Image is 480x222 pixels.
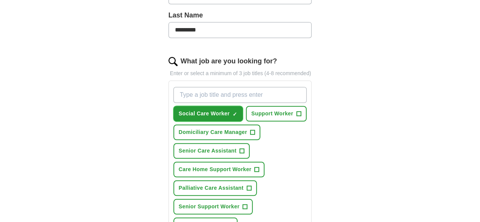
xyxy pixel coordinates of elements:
[179,128,247,136] span: Domiciliary Care Manager
[246,106,306,121] button: Support Worker
[179,165,252,173] span: Care Home Support Worker
[173,162,265,177] button: Care Home Support Worker
[168,57,178,66] img: search.png
[179,203,239,211] span: Senior Support Worker
[181,56,277,66] label: What job are you looking for?
[251,110,293,118] span: Support Worker
[179,110,230,118] span: Social Care Worker
[168,69,312,77] p: Enter or select a minimum of 3 job titles (4-8 recommended)
[179,184,244,192] span: Palliative Care Assistant
[173,199,253,214] button: Senior Support Worker
[173,124,260,140] button: Domiciliary Care Manager
[173,87,307,103] input: Type a job title and press enter
[179,147,236,155] span: Senior Care Assistant
[233,111,237,117] span: ✓
[173,180,257,196] button: Palliative Care Assistant
[173,106,243,121] button: Social Care Worker✓
[168,10,312,20] label: Last Name
[173,143,250,159] button: Senior Care Assistant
